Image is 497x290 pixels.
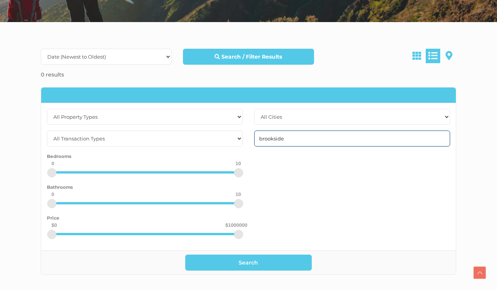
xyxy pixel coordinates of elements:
input: Enter Keyword [254,131,450,147]
div: 0 [51,192,54,197]
div: 0 [51,161,54,166]
div: $0 [51,223,57,228]
small: Bedrooms [47,153,71,159]
div: 10 [236,161,241,166]
strong: 0 results [41,71,64,78]
strong: Search / Filter Results [221,53,282,60]
a: Search / Filter Results [183,49,314,65]
button: Search [185,255,312,271]
small: Bathrooms [47,184,73,190]
small: Price [47,215,59,221]
div: 10 [236,192,241,197]
div: $1000000 [225,223,247,228]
